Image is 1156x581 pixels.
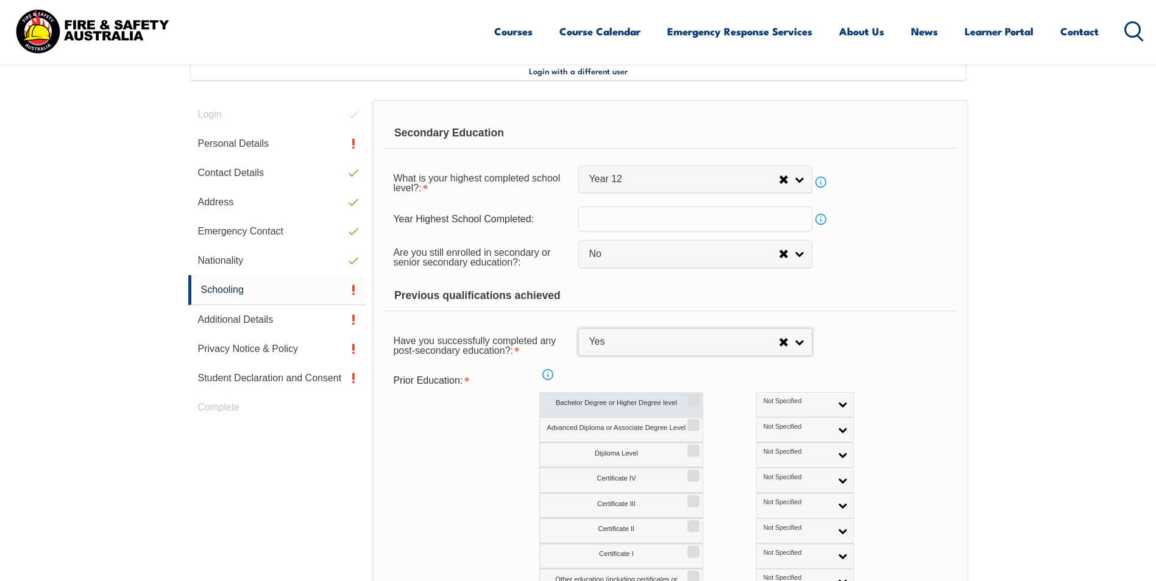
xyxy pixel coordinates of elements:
[589,173,779,186] span: Year 12
[539,366,556,383] a: Info
[188,217,366,246] a: Emergency Contact
[539,443,703,468] label: Diploma Level
[764,498,831,507] span: Not Specified
[539,417,703,442] label: Advanced Diploma or Associate Degree Level
[383,118,957,149] div: Secondary Education
[188,334,366,364] a: Privacy Notice & Policy
[383,369,578,392] div: Prior Education is required.
[539,392,703,417] label: Bachelor Degree or Higher Degree level
[965,15,1034,48] a: Learner Portal
[529,66,628,76] span: Login with a different user
[539,518,703,543] label: Certificate II
[383,208,578,231] div: Year Highest School Completed:
[667,15,812,48] a: Emergency Response Services
[494,15,533,48] a: Courses
[911,15,938,48] a: News
[578,206,812,232] input: YYYY
[812,174,829,191] a: Info
[539,544,703,569] label: Certificate I
[539,493,703,518] label: Certificate III
[383,328,578,362] div: Have you successfully completed any post-secondary education? is required.
[764,423,831,431] span: Not Specified
[188,158,366,188] a: Contact Details
[383,165,578,199] div: What is your highest completed school level? is required.
[559,15,640,48] a: Course Calendar
[764,448,831,456] span: Not Specified
[188,275,366,305] a: Schooling
[188,246,366,275] a: Nationality
[764,524,831,532] span: Not Specified
[393,173,560,193] span: What is your highest completed school level?:
[589,336,779,348] span: Yes
[1060,15,1099,48] a: Contact
[589,248,779,261] span: No
[383,281,957,311] div: Previous qualifications achieved
[764,397,831,406] span: Not Specified
[393,247,550,267] span: Are you still enrolled in secondary or senior secondary education?:
[764,473,831,482] span: Not Specified
[188,188,366,217] a: Address
[188,364,366,393] a: Student Declaration and Consent
[393,336,556,356] span: Have you successfully completed any post-secondary education?:
[188,129,366,158] a: Personal Details
[839,15,884,48] a: About Us
[188,305,366,334] a: Additional Details
[764,549,831,557] span: Not Specified
[812,211,829,228] a: Info
[539,468,703,493] label: Certificate IV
